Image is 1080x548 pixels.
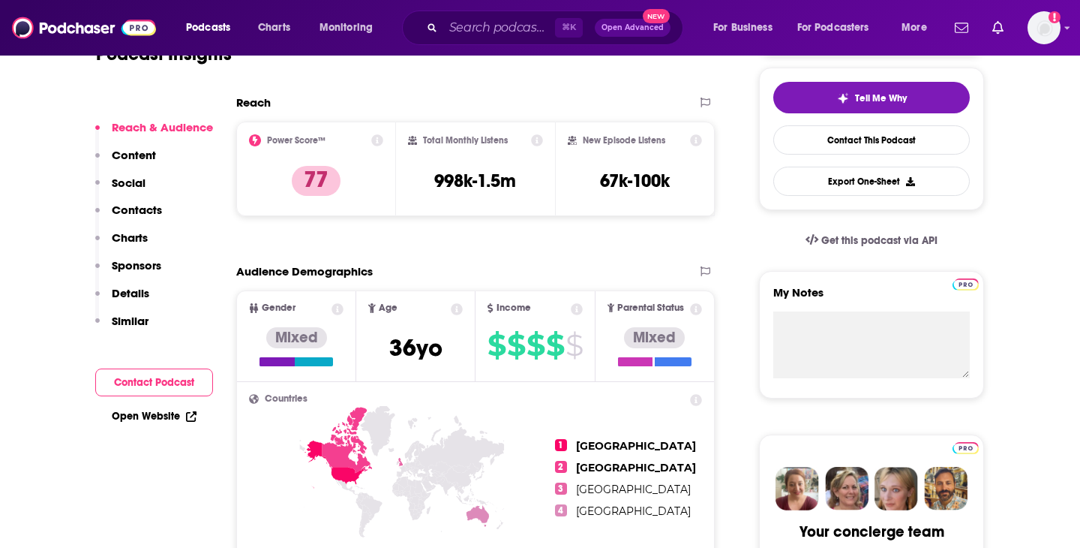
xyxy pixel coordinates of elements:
[95,230,148,258] button: Charts
[773,82,970,113] button: tell me why sparkleTell Me Why
[12,14,156,42] img: Podchaser - Follow, Share and Rate Podcasts
[901,17,927,38] span: More
[389,333,442,363] span: 36 yo
[112,176,145,190] p: Social
[949,15,974,41] a: Show notifications dropdown
[1027,11,1060,44] button: Show profile menu
[112,120,213,134] p: Reach & Audience
[1048,11,1060,23] svg: Add a profile image
[265,394,307,404] span: Countries
[112,410,196,423] a: Open Website
[703,16,791,40] button: open menu
[576,483,691,496] span: [GEOGRAPHIC_DATA]
[262,303,295,313] span: Gender
[507,333,525,357] span: $
[555,461,567,473] span: 2
[95,120,213,148] button: Reach & Audience
[825,467,868,510] img: Barbara Profile
[423,135,508,146] h2: Total Monthly Listens
[601,24,664,32] span: Open Advanced
[576,504,691,518] span: [GEOGRAPHIC_DATA]
[952,442,979,454] img: Podchaser Pro
[443,16,555,40] input: Search podcasts, credits, & more...
[112,286,149,300] p: Details
[267,135,325,146] h2: Power Score™
[787,16,891,40] button: open menu
[643,9,670,23] span: New
[821,234,937,247] span: Get this podcast via API
[855,92,907,104] span: Tell Me Why
[624,327,685,348] div: Mixed
[496,303,531,313] span: Income
[565,333,583,357] span: $
[713,17,772,38] span: For Business
[258,17,290,38] span: Charts
[952,440,979,454] a: Pro website
[526,333,544,357] span: $
[555,483,567,495] span: 3
[546,333,564,357] span: $
[95,176,145,203] button: Social
[576,439,696,453] span: [GEOGRAPHIC_DATA]
[112,258,161,272] p: Sponsors
[112,203,162,217] p: Contacts
[924,467,967,510] img: Jon Profile
[986,15,1009,41] a: Show notifications dropdown
[555,18,583,38] span: ⌘ K
[112,148,156,162] p: Content
[95,286,149,314] button: Details
[1027,11,1060,44] span: Logged in as zeke_lerner
[555,504,567,516] span: 4
[248,16,299,40] a: Charts
[952,276,979,291] a: Pro website
[112,230,148,245] p: Charts
[434,170,516,192] h3: 998k-1.5m
[773,125,970,155] a: Contact This Podcast
[319,17,373,38] span: Monitoring
[773,285,970,312] label: My Notes
[416,11,697,45] div: Search podcasts, credits, & more...
[797,17,869,38] span: For Podcasters
[95,314,148,342] button: Similar
[595,19,670,37] button: Open AdvancedNew
[95,148,156,176] button: Content
[379,303,397,313] span: Age
[576,461,696,474] span: [GEOGRAPHIC_DATA]
[236,264,373,279] h2: Audience Demographics
[95,203,162,230] button: Contacts
[555,439,567,451] span: 1
[874,467,918,510] img: Jules Profile
[292,166,340,196] p: 77
[95,258,161,286] button: Sponsors
[952,279,979,291] img: Podchaser Pro
[1027,11,1060,44] img: User Profile
[186,17,230,38] span: Podcasts
[799,522,944,541] div: Your concierge team
[95,369,213,396] button: Contact Podcast
[487,333,505,357] span: $
[583,135,665,146] h2: New Episode Listens
[175,16,250,40] button: open menu
[773,167,970,196] button: Export One-Sheet
[600,170,670,192] h3: 67k-100k
[837,92,849,104] img: tell me why sparkle
[617,303,684,313] span: Parental Status
[236,95,271,110] h2: Reach
[793,222,949,259] a: Get this podcast via API
[309,16,392,40] button: open menu
[112,314,148,328] p: Similar
[891,16,946,40] button: open menu
[775,467,819,510] img: Sydney Profile
[266,327,327,348] div: Mixed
